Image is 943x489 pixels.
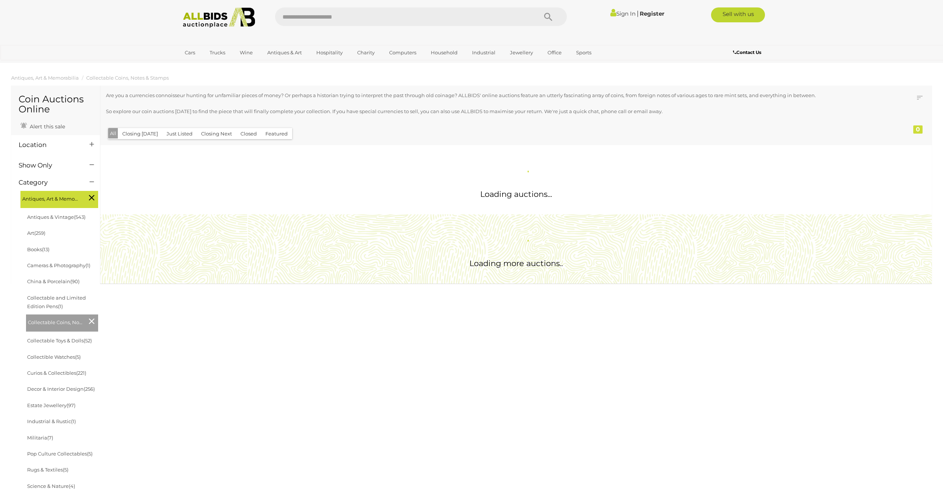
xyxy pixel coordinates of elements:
a: Estate Jewellery(97) [27,402,75,408]
a: Books(13) [27,246,49,252]
span: (5) [75,354,81,360]
a: Hospitality [311,47,348,59]
span: (4) [69,483,75,489]
button: Closing [DATE] [118,128,162,140]
h4: Category [19,179,78,186]
a: Sign In [610,10,636,17]
span: Collectable Coins, Notes & Stamps [28,316,84,327]
a: Household [426,47,462,59]
img: Allbids.com.au [179,7,259,28]
button: Closed [236,128,261,140]
button: All [108,128,118,139]
span: (13) [42,246,49,252]
span: (52) [84,338,92,343]
a: Science & Nature(4) [27,483,75,489]
span: (7) [47,435,53,441]
a: Computers [384,47,421,59]
span: (1) [71,418,76,424]
span: (5) [87,451,93,457]
a: Trucks [205,47,230,59]
a: Industrial [467,47,500,59]
span: Loading more auctions.. [469,259,563,268]
div: 0 [913,125,923,134]
a: Militaria(7) [27,435,53,441]
h4: Location [19,141,78,148]
a: Charity [352,47,380,59]
a: Antiques, Art & Memorabilia [11,75,79,81]
span: (256) [84,386,95,392]
a: Register [640,10,664,17]
button: Featured [261,128,292,140]
h1: Coin Auctions Online [19,94,93,115]
button: Search [530,7,567,26]
a: Jewellery [505,47,538,59]
a: Antiques & Vintage(543) [27,214,85,220]
p: Are you a currencies connoisseur hunting for unfamiliar pieces of money? Or perhaps a historian t... [106,91,852,100]
a: Rugs & Textiles(5) [27,467,68,473]
span: (90) [70,278,80,284]
span: (97) [67,402,75,408]
a: Collectible Watches(5) [27,354,81,360]
a: Collectable Coins, Notes & Stamps [86,75,169,81]
span: (5) [63,467,68,473]
button: Closing Next [197,128,236,140]
a: Curios & Collectibles(221) [27,370,86,376]
span: Antiques, Art & Memorabilia [22,193,78,203]
a: Collectable and Limited Edition Pens(1) [27,295,86,309]
a: Sell with us [711,7,765,22]
span: Loading auctions... [480,189,552,199]
span: (221) [76,370,86,376]
a: Wine [235,47,258,59]
span: (1) [58,303,63,309]
a: Decor & Interior Design(256) [27,386,95,392]
button: Just Listed [162,128,197,140]
a: Pop Culture Collectables(5) [27,451,93,457]
a: Cameras & Photography(1) [27,262,90,268]
a: Office [543,47,566,59]
a: China & Porcelain(90) [27,278,80,284]
b: Contact Us [733,49,761,55]
a: Industrial & Rustic(1) [27,418,76,424]
span: (1) [85,262,90,268]
a: Alert this sale [19,120,67,131]
span: (259) [34,230,45,236]
span: Alert this sale [28,123,65,130]
a: [GEOGRAPHIC_DATA] [180,59,242,71]
a: Sports [571,47,596,59]
a: Collectable Toys & Dolls(52) [27,338,92,343]
a: Contact Us [733,48,763,57]
p: So explore our coin auctions [DATE] to find the piece that will finally complete your collection.... [106,107,852,116]
span: | [637,9,639,17]
a: Art(259) [27,230,45,236]
span: (543) [74,214,85,220]
a: Antiques & Art [262,47,307,59]
h4: Show Only [19,162,78,169]
a: Cars [180,47,200,59]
